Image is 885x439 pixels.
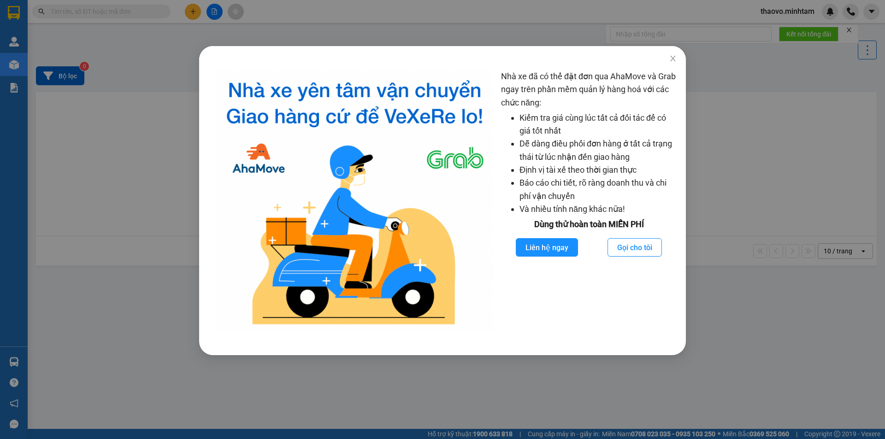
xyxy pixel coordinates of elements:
[608,238,662,257] button: Gọi cho tôi
[519,164,677,176] li: Định vị tài xế theo thời gian thực
[519,203,677,216] li: Và nhiều tính năng khác nữa!
[519,176,677,203] li: Báo cáo chi tiết, rõ ràng doanh thu và chi phí vận chuyển
[216,70,494,332] img: logo
[516,238,578,257] button: Liên hệ ngay
[519,137,677,164] li: Dễ dàng điều phối đơn hàng ở tất cả trạng thái từ lúc nhận đến giao hàng
[660,46,686,72] button: Close
[501,70,677,332] div: Nhà xe đã có thể đặt đơn qua AhaMove và Grab ngay trên phần mềm quản lý hàng hoá với các chức năng:
[519,111,677,138] li: Kiểm tra giá cùng lúc tất cả đối tác để có giá tốt nhất
[669,55,677,62] span: close
[525,242,568,253] span: Liên hệ ngay
[501,218,677,231] div: Dùng thử hoàn toàn MIỄN PHÍ
[617,242,652,253] span: Gọi cho tôi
